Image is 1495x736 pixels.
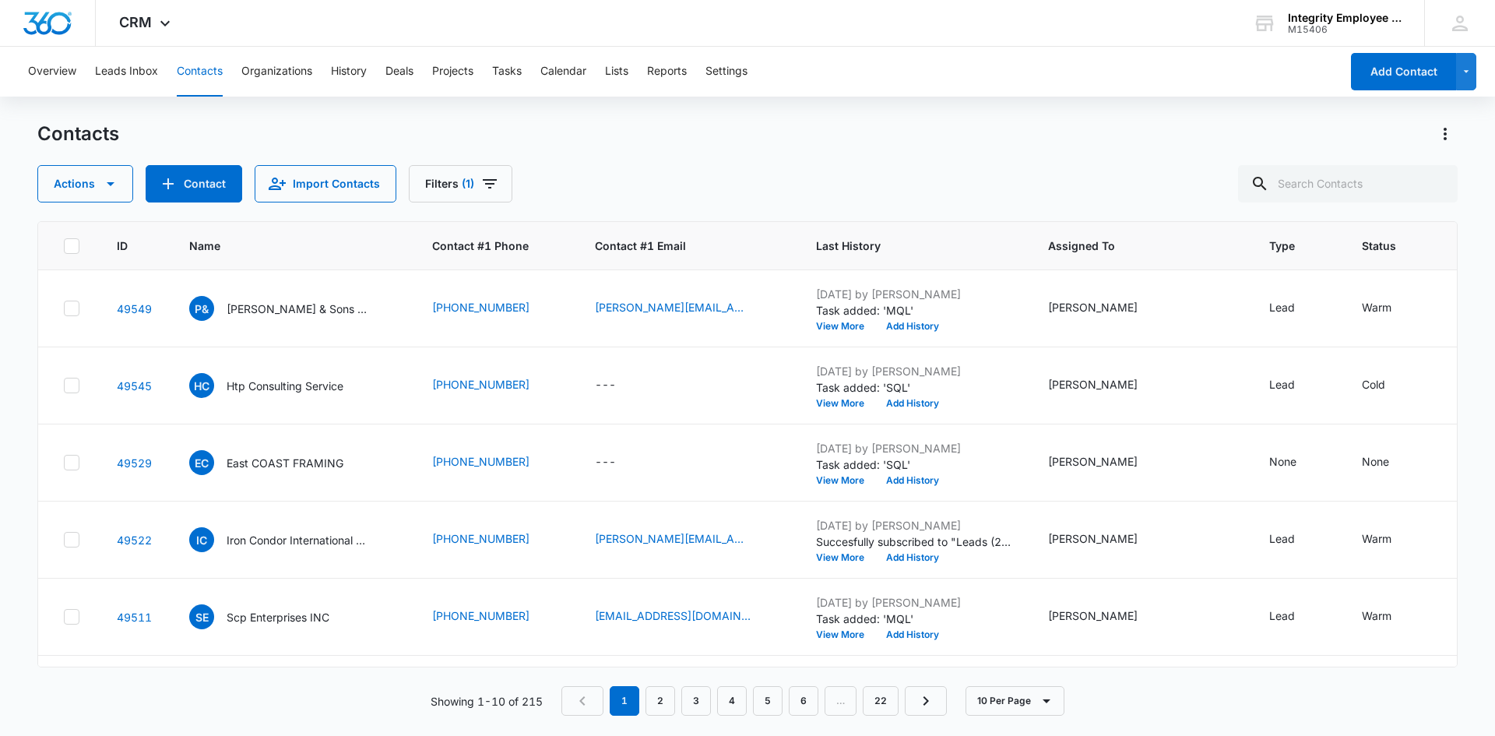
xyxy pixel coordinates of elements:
[595,607,751,624] a: [EMAIL_ADDRESS][DOMAIN_NAME]
[1269,530,1323,549] div: Type - Lead - Select to Edit Field
[1269,607,1295,624] div: Lead
[875,322,950,331] button: Add History
[255,165,396,202] button: Import Contacts
[462,178,474,189] span: (1)
[561,686,947,716] nav: Pagination
[117,302,152,315] a: Navigate to contact details page for Pittman & Sons LLC
[1362,238,1397,254] span: Status
[189,238,372,254] span: Name
[681,686,711,716] a: Page 3
[816,440,1011,456] p: [DATE] by [PERSON_NAME]
[816,379,1011,396] p: Task added: 'SQL'
[905,686,947,716] a: Next Page
[117,379,152,393] a: Navigate to contact details page for Htp Consulting Service
[1269,376,1295,393] div: Lead
[189,296,214,321] span: P&
[432,530,558,549] div: Contact #1 Phone - (239) 955-9015 - Select to Edit Field
[189,604,357,629] div: Name - Scp Enterprises INC - Select to Edit Field
[595,607,779,626] div: Contact #1 Email - scpbids@yahoo.com - Select to Edit Field
[117,238,129,254] span: ID
[37,165,133,202] button: Actions
[431,693,543,710] p: Showing 1-10 of 215
[432,238,558,254] span: Contact #1 Phone
[1048,607,1138,624] div: [PERSON_NAME]
[595,238,779,254] span: Contact #1 Email
[432,299,558,318] div: Contact #1 Phone - (321) 505-7537 - Select to Edit Field
[227,378,343,394] p: Htp Consulting Service
[1362,376,1413,395] div: Status - Cold - Select to Edit Field
[1362,299,1391,315] div: Warm
[705,47,747,97] button: Settings
[227,532,367,548] p: Iron Condor International LLC
[789,686,818,716] a: Page 6
[241,47,312,97] button: Organizations
[1048,607,1166,626] div: Assigned To - Nicholas Harris - Select to Edit Field
[1048,530,1166,549] div: Assigned To - Nicholas Harris - Select to Edit Field
[1362,453,1389,470] div: None
[610,686,639,716] em: 1
[1238,165,1458,202] input: Search Contacts
[816,476,875,485] button: View More
[432,376,558,395] div: Contact #1 Phone - (321) 503-5037 - Select to Edit Field
[816,553,875,562] button: View More
[1269,299,1295,315] div: Lead
[1048,376,1166,395] div: Assigned To - Nicholas Harris - Select to Edit Field
[816,322,875,331] button: View More
[595,299,779,318] div: Contact #1 Email - pittman.sons@gmail.com - Select to Edit Field
[119,14,152,30] span: CRM
[432,607,529,624] a: [PHONE_NUMBER]
[1433,121,1458,146] button: Actions
[540,47,586,97] button: Calendar
[595,453,644,472] div: Contact #1 Email - - Select to Edit Field
[1351,53,1456,90] button: Add Contact
[1269,530,1295,547] div: Lead
[189,296,395,321] div: Name - Pittman & Sons LLC - Select to Edit Field
[1362,530,1419,549] div: Status - Warm - Select to Edit Field
[816,238,988,254] span: Last History
[595,530,751,547] a: [PERSON_NAME][EMAIL_ADDRESS][DOMAIN_NAME]
[409,165,512,202] button: Filters
[1362,299,1419,318] div: Status - Warm - Select to Edit Field
[117,611,152,624] a: Navigate to contact details page for Scp Enterprises INC
[432,299,529,315] a: [PHONE_NUMBER]
[227,301,367,317] p: [PERSON_NAME] & Sons LLC
[1269,376,1323,395] div: Type - Lead - Select to Edit Field
[1269,607,1323,626] div: Type - Lead - Select to Edit Field
[1269,453,1296,470] div: None
[595,453,616,472] div: ---
[95,47,158,97] button: Leads Inbox
[432,607,558,626] div: Contact #1 Phone - (239) 303-0750 - Select to Edit Field
[1362,376,1385,393] div: Cold
[227,455,343,471] p: East COAST FRAMING
[966,686,1064,716] button: 10 Per Page
[816,302,1011,319] p: Task added: 'MQL'
[1048,453,1138,470] div: [PERSON_NAME]
[1048,530,1138,547] div: [PERSON_NAME]
[117,456,152,470] a: Navigate to contact details page for East COAST FRAMING
[595,530,779,549] div: Contact #1 Email - greg@buildwithcondor.com - Select to Edit Field
[595,376,644,395] div: Contact #1 Email - - Select to Edit Field
[1269,238,1302,254] span: Type
[863,686,899,716] a: Page 22
[1288,12,1402,24] div: account name
[1048,299,1166,318] div: Assigned To - Nicholas Harris - Select to Edit Field
[117,534,152,547] a: Navigate to contact details page for Iron Condor International LLC
[1048,453,1166,472] div: Assigned To - Nicholas Harris - Select to Edit Field
[1048,238,1209,254] span: Assigned To
[432,453,529,470] a: [PHONE_NUMBER]
[1362,530,1391,547] div: Warm
[816,594,1011,611] p: [DATE] by [PERSON_NAME]
[189,373,371,398] div: Name - Htp Consulting Service - Select to Edit Field
[432,376,529,393] a: [PHONE_NUMBER]
[432,453,558,472] div: Contact #1 Phone - (321) 631-2819 - Select to Edit Field
[189,527,214,552] span: IC
[816,611,1011,627] p: Task added: 'MQL'
[1362,453,1417,472] div: Status - None - Select to Edit Field
[1362,607,1391,624] div: Warm
[816,630,875,639] button: View More
[432,47,473,97] button: Projects
[189,373,214,398] span: HC
[331,47,367,97] button: History
[816,399,875,408] button: View More
[432,530,529,547] a: [PHONE_NUMBER]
